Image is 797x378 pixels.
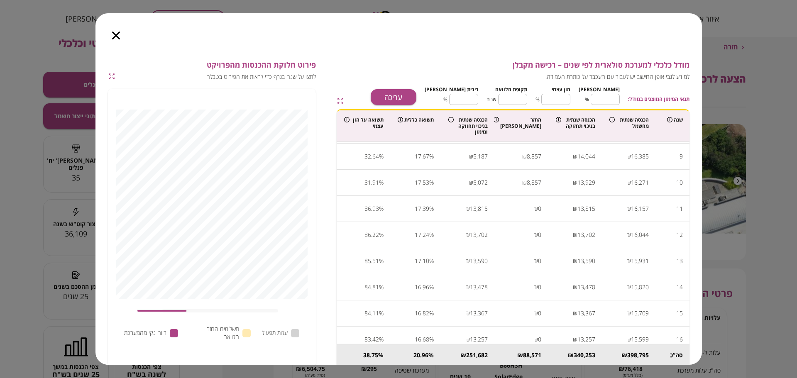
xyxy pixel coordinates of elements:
div: ₪ [626,229,631,241]
div: 13,257 [577,333,595,346]
span: עלות תפעול [262,329,288,337]
div: 16.96 [415,281,429,293]
div: 10 [676,176,683,189]
div: ₪ [465,229,470,241]
div: ₪ [517,351,523,359]
div: % [429,176,434,189]
div: 17.10 [415,255,429,267]
div: 13,702 [470,229,488,241]
div: 5,072 [473,176,488,189]
div: ₪ [533,281,538,293]
div: ₪ [465,202,470,215]
div: 13,257 [470,333,488,346]
div: 13 [676,255,683,267]
div: ₪ [626,176,631,189]
div: 13,815 [470,202,488,215]
div: 20.96 [413,351,428,359]
div: ₪ [621,351,627,359]
div: 251,682 [466,351,488,359]
div: 13,478 [577,281,595,293]
div: % [378,351,384,359]
div: % [429,255,434,267]
div: 15 [676,307,683,319]
div: % [379,281,384,293]
div: 13,590 [470,255,488,267]
div: 8,857 [527,176,541,189]
div: 0 [538,255,541,267]
div: % [429,202,434,215]
span: הון עצמי [552,86,570,93]
div: ₪ [522,176,527,189]
div: ₪ [533,307,538,319]
div: 9 [680,150,683,163]
div: הכנסה שנתית בניכוי תחזוקה ומימון [448,117,488,135]
div: ₪ [573,281,577,293]
div: 13,815 [577,202,595,215]
span: % [585,95,589,103]
div: ₪ [533,255,538,267]
div: % [429,333,434,346]
div: ₪ [573,229,577,241]
div: 14 [676,281,683,293]
div: 0 [538,229,541,241]
div: ₪ [568,351,574,359]
div: 17.67 [415,150,429,163]
div: ₪ [533,229,538,241]
div: ₪ [469,176,473,189]
div: % [379,202,384,215]
span: ריבית [PERSON_NAME] [425,86,478,93]
span: למידע לגבי אופן החישוב יש לעבור עם העכבר על כותרת העמודה. [354,73,689,81]
div: ₪ [533,202,538,215]
div: % [379,229,384,241]
div: ₪ [626,333,631,346]
div: % [379,333,384,346]
div: ₪ [573,307,577,319]
div: ₪ [626,281,631,293]
div: % [429,281,434,293]
span: [PERSON_NAME] [579,86,620,93]
div: ₪ [573,202,577,215]
div: ₪ [469,150,473,163]
div: 13,367 [470,307,488,319]
div: 13,702 [577,229,595,241]
div: הכנסה שנתית מחשמל [609,117,649,129]
div: 15,709 [631,307,649,319]
div: ₪ [533,333,538,346]
div: 16,044 [631,229,649,241]
div: 38.75 [363,351,378,359]
div: ₪ [465,255,470,267]
div: 86.22 [364,229,379,241]
div: 11 [676,202,683,215]
div: 83.42 [364,333,379,346]
div: ₪ [465,307,470,319]
div: 15,599 [631,333,649,346]
div: 340,253 [574,351,595,359]
div: % [429,150,434,163]
div: 15,820 [631,281,649,293]
div: 17.24 [415,229,429,241]
div: 0 [538,281,541,293]
div: 15,931 [631,255,649,267]
div: 0 [538,333,541,346]
div: 16 [676,333,683,346]
div: ₪ [626,150,631,163]
div: 12 [676,229,683,241]
div: 398,795 [627,351,649,359]
div: 14,044 [577,150,595,163]
div: 32.64 [364,150,379,163]
div: ₪ [573,150,577,163]
div: 85.51 [364,255,379,267]
span: תשלומים החזר הלוואה [190,325,239,341]
div: % [379,307,384,319]
div: החזר [PERSON_NAME] [502,117,541,129]
div: % [429,229,434,241]
div: 13,478 [470,281,488,293]
div: 16,385 [631,150,649,163]
span: פירוט חלוקת ההכנסות מהפרויקט [118,61,316,70]
span: % [535,95,540,103]
div: 84.11 [364,307,379,319]
div: 16,157 [631,202,649,215]
div: 13,367 [577,307,595,319]
span: % [443,95,447,103]
div: ₪ [626,202,631,215]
